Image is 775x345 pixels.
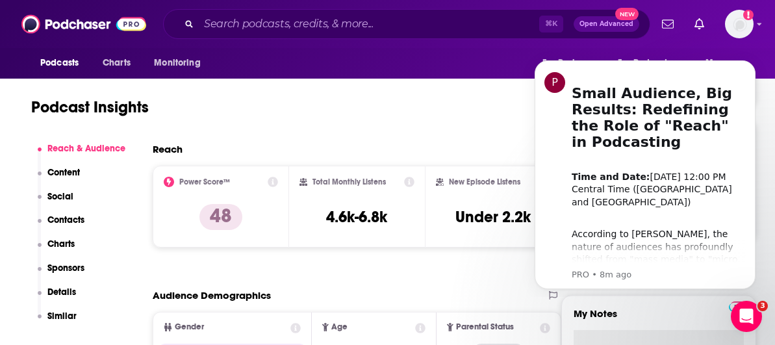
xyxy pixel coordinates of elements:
iframe: Intercom notifications message [515,49,775,297]
p: Contacts [47,214,84,225]
button: Contacts [38,214,85,238]
img: Podchaser Pro [729,301,752,312]
p: Sponsors [47,262,84,274]
span: Open Advanced [579,21,633,27]
span: 3 [757,301,768,311]
h2: Power Score™ [179,177,230,186]
h3: Under 2.2k [455,207,531,227]
div: Search podcasts, credits, & more... [163,9,650,39]
p: Content [47,167,80,178]
span: New [615,8,639,20]
h3: 4.6k-6.8k [326,207,387,227]
span: Podcasts [40,54,79,72]
p: Charts [47,238,75,249]
button: Sponsors [38,262,85,287]
button: Social [38,191,74,215]
button: open menu [145,51,217,75]
span: Age [331,323,348,331]
span: Parental Status [456,323,514,331]
span: ⌘ K [539,16,563,32]
p: 48 [199,204,242,230]
span: Charts [103,54,131,72]
p: Social [47,191,73,202]
span: Logged in as KTMSseat4 [725,10,754,38]
img: Podchaser - Follow, Share and Rate Podcasts [21,12,146,36]
h2: Audience Demographics [153,289,271,301]
p: Reach & Audience [47,143,125,154]
button: Show profile menu [725,10,754,38]
img: User Profile [725,10,754,38]
a: Charts [94,51,138,75]
iframe: Intercom live chat [731,301,762,332]
span: Gender [175,323,204,331]
svg: Add a profile image [743,10,754,20]
button: open menu [31,51,95,75]
button: Reach & Audience [38,143,126,167]
p: Similar [47,311,77,322]
label: My Notes [574,307,744,330]
p: Details [47,287,76,298]
span: Monitoring [154,54,200,72]
button: Details [38,287,77,311]
button: Charts [38,238,75,262]
input: Search podcasts, credits, & more... [199,14,539,34]
button: Similar [38,311,77,335]
a: Pro website [729,300,752,312]
button: Open AdvancedNew [574,16,639,32]
h1: Podcast Insights [31,97,149,117]
a: Show notifications dropdown [657,13,679,35]
button: Content [38,167,81,191]
h2: Reach [153,143,183,155]
h2: Total Monthly Listens [312,177,386,186]
a: Show notifications dropdown [689,13,709,35]
h2: New Episode Listens [449,177,520,186]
